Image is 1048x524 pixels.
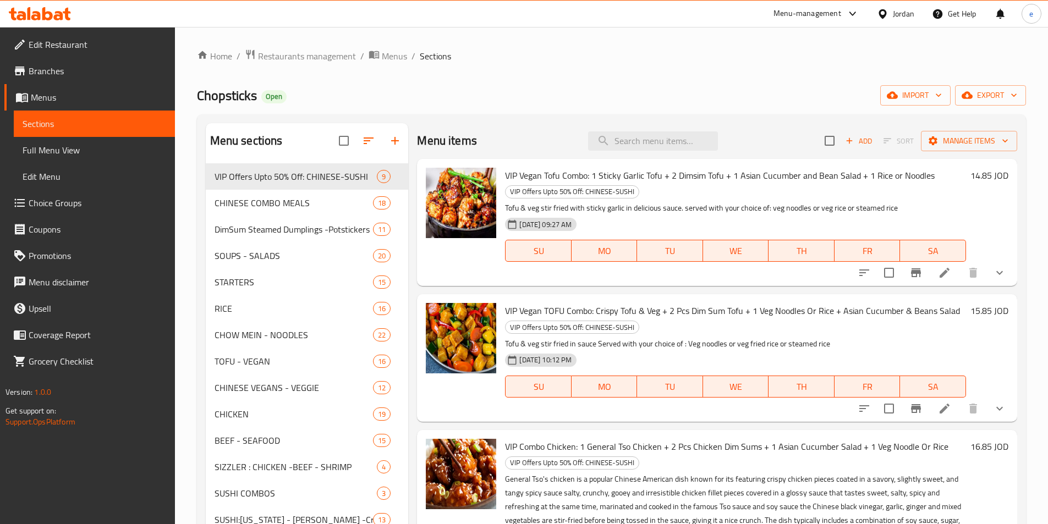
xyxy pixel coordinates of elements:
div: items [377,170,391,183]
div: CHICKEN19 [206,401,409,427]
img: VIP Combo Chicken: 1 General Tso Chicken + 2 Pcs Chicken Dim Sums + 1 Asian Cucumber Salad + 1 Ve... [426,439,496,509]
span: Coverage Report [29,328,166,341]
span: 19 [374,409,390,420]
span: TH [773,379,830,395]
a: Choice Groups [4,190,175,216]
span: Get support on: [6,404,56,418]
div: CHINESE VEGANS - VEGGIE12 [206,374,409,401]
img: VIP Vegan TOFU Combo: Crispy Tofu & Veg + 2 Pcs Dim Sum Tofu + 1 Veg Noodles Or Rice + Asian Cucu... [426,303,496,373]
div: STARTERS [215,275,374,289]
span: RICE [215,302,374,315]
span: SIZZLER : CHICKEN -BEEF - SHRIMP [215,460,377,473]
div: SUSHI COMBOS [215,487,377,500]
span: 9 [377,172,390,182]
div: items [373,249,391,262]
div: VIP Offers Upto 50% Off: CHINESE-SUSHI [505,321,639,334]
a: Edit Menu [14,163,175,190]
span: VIP Vegan Tofu Combo: 1 Sticky Garlic Tofu + 2 Dimsim Tofu + 1 Asian Cucumber and Bean Salad + 1 ... [505,167,935,184]
span: FR [839,379,896,395]
button: Branch-specific-item [903,395,929,422]
button: sort-choices [851,395,877,422]
span: [DATE] 09:27 AM [515,219,576,230]
span: SU [510,243,567,259]
span: import [889,89,942,102]
div: items [373,381,391,394]
a: Promotions [4,242,175,269]
li: / [237,49,240,63]
span: 16 [374,356,390,367]
span: Select all sections [332,129,355,152]
p: Tofu & veg stir fried with sticky garlic in delicious sauce. served with your choice of: veg nood... [505,201,966,215]
span: Select section [818,129,841,152]
button: TH [769,376,835,398]
h2: Menu sections [210,133,283,149]
div: items [377,487,391,500]
div: items [373,434,391,447]
button: show more [986,260,1013,286]
div: Jordan [893,8,914,20]
h2: Menu items [417,133,477,149]
button: Manage items [921,131,1017,151]
span: Coupons [29,223,166,236]
input: search [588,131,718,151]
a: Menus [369,49,407,63]
div: VIP Offers Upto 50% Off: CHINESE-SUSHI [505,185,639,198]
button: MO [572,240,638,262]
button: TH [769,240,835,262]
svg: Show Choices [993,402,1006,415]
span: SOUPS - SALADS [215,249,374,262]
span: Grocery Checklist [29,355,166,368]
button: Add [841,133,876,150]
span: 4 [377,462,390,472]
span: WE [707,243,765,259]
a: Edit Restaurant [4,31,175,58]
a: Grocery Checklist [4,348,175,374]
p: Tofu & veg stir fried in sauce Served with your choice of : Veg noodles or veg fried rice or stea... [505,337,966,351]
div: DimSum Steamed Dumplings -Potstickers11 [206,216,409,242]
span: 18 [374,198,390,208]
button: TU [637,240,703,262]
span: VIP Vegan TOFU Combo: Crispy Tofu & Veg + 2 Pcs Dim Sum Tofu + 1 Veg Noodles Or Rice + Asian Cucu... [505,302,960,319]
h6: 15.85 JOD [970,303,1008,318]
span: Upsell [29,302,166,315]
span: Promotions [29,249,166,262]
div: CHICKEN [215,407,374,421]
button: WE [703,376,769,398]
span: Select to update [877,261,901,284]
button: show more [986,395,1013,422]
span: e [1029,8,1033,20]
a: Edit menu item [938,402,951,415]
button: MO [572,376,638,398]
h6: 14.85 JOD [970,168,1008,183]
div: BEEF - SEAFOOD15 [206,427,409,454]
button: export [955,85,1026,106]
span: Branches [29,64,166,78]
button: TU [637,376,703,398]
div: STARTERS15 [206,269,409,295]
span: Manage items [930,134,1008,148]
div: RICE16 [206,295,409,322]
div: CHINESE VEGANS - VEGGIE [215,381,374,394]
span: Choice Groups [29,196,166,209]
div: CHINESE COMBO MEALS18 [206,190,409,216]
span: VIP Offers Upto 50% Off: CHINESE-SUSHI [506,456,639,469]
button: delete [960,260,986,286]
div: TOFU - VEGAN16 [206,348,409,374]
span: FR [839,243,896,259]
span: Select to update [877,397,901,420]
div: CHOW MEIN - NOODLES22 [206,322,409,348]
div: items [373,302,391,315]
div: CHOW MEIN - NOODLES [215,328,374,341]
svg: Show Choices [993,266,1006,279]
a: Full Menu View [14,137,175,163]
span: 15 [374,277,390,288]
nav: breadcrumb [197,49,1026,63]
span: Sections [420,49,451,63]
div: VIP Offers Upto 50% Off: CHINESE-SUSHI9 [206,163,409,190]
span: Menus [382,49,407,63]
li: / [360,49,364,63]
span: TU [641,379,699,395]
